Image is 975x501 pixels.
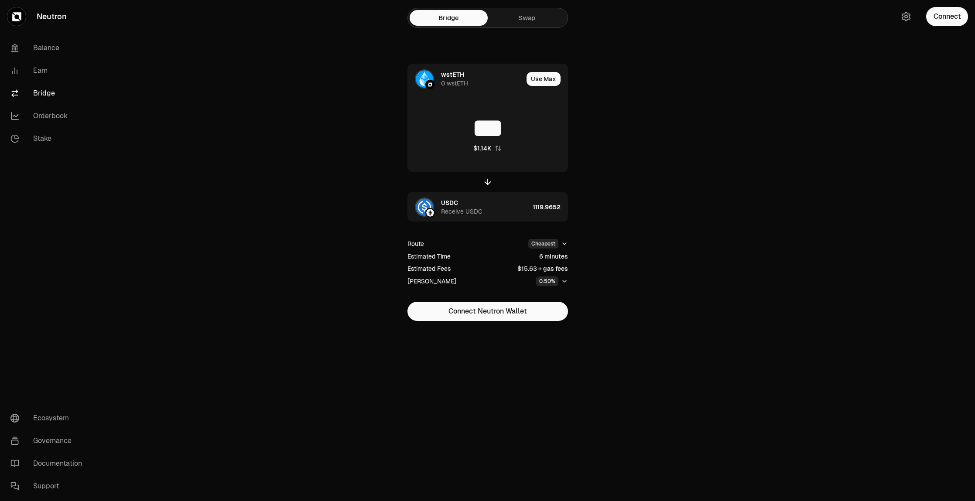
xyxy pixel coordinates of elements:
button: Connect [926,7,968,26]
button: USDC LogoEthereum LogoUSDCReceive USDC1119.9652 [408,192,568,222]
div: 6 minutes [539,252,568,261]
a: Bridge [3,82,94,105]
div: USDC [441,198,458,207]
button: Cheapest [528,239,568,249]
div: 1119.9652 [533,192,568,222]
a: Documentation [3,452,94,475]
img: Ethereum Logo [426,209,434,217]
img: USDC Logo [416,198,433,216]
div: wstETH [441,70,464,79]
div: Route [407,239,424,248]
button: Connect Neutron Wallet [407,302,568,321]
div: [PERSON_NAME] [407,277,456,286]
a: Support [3,475,94,498]
button: 0.50% [536,276,568,286]
img: wstETH Logo [416,70,433,88]
div: $15.63 + gas fees [517,264,568,273]
div: USDC LogoEthereum LogoUSDCReceive USDC [408,192,529,222]
a: Orderbook [3,105,94,127]
a: Bridge [410,10,488,26]
button: Use Max [527,72,561,86]
a: Swap [488,10,566,26]
div: Estimated Fees [407,264,451,273]
div: 0.50% [536,276,558,286]
div: Receive USDC [441,207,482,216]
div: $1.14K [473,144,491,153]
a: Governance [3,429,94,452]
a: Stake [3,127,94,150]
a: Earn [3,59,94,82]
div: Cheapest [528,239,558,249]
a: Balance [3,37,94,59]
div: Estimated Time [407,252,451,261]
button: $1.14K [473,144,502,153]
div: wstETH LogoNeutron LogowstETH0 wstETH [408,64,523,94]
img: Neutron Logo [426,81,434,89]
a: Ecosystem [3,407,94,429]
div: 0 wstETH [441,79,468,88]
